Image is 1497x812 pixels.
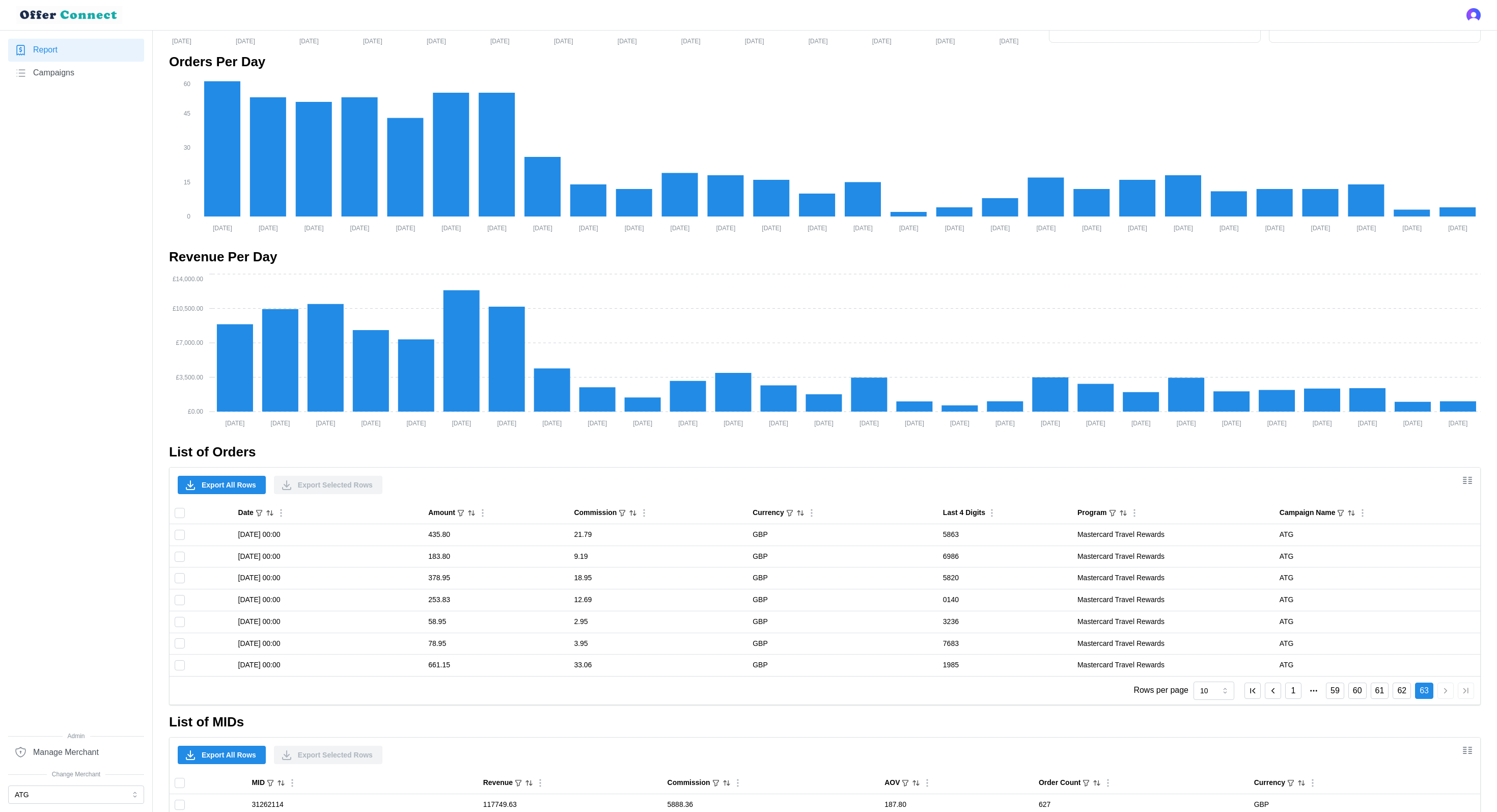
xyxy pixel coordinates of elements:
[808,224,827,231] tspan: [DATE]
[452,420,471,427] tspan: [DATE]
[1177,420,1196,427] tspan: [DATE]
[169,713,1481,731] h2: List of MIDs
[569,567,747,589] td: 18.95
[1133,684,1188,697] p: Rows per page
[173,305,203,312] tspan: £10,500.00
[732,777,743,789] button: Column Actions
[274,746,382,764] button: Export Selected Rows
[233,524,424,546] td: [DATE] 00:00
[724,420,743,427] tspan: [DATE]
[1072,524,1274,546] td: Mastercard Travel Rewards
[668,777,710,789] div: Commission
[569,611,747,633] td: 2.95
[569,589,747,611] td: 12.69
[33,67,74,79] span: Campaigns
[1219,224,1239,231] tspan: [DATE]
[1326,683,1344,699] button: 59
[233,611,424,633] td: [DATE] 00:00
[747,611,938,633] td: GBP
[213,224,232,231] tspan: [DATE]
[796,508,805,518] button: Sort by Currency ascending
[1131,420,1151,427] tspan: [DATE]
[938,589,1072,611] td: 0140
[524,778,534,788] button: Sort by Revenue descending
[533,224,552,231] tspan: [DATE]
[33,44,58,57] span: Report
[1041,420,1060,427] tspan: [DATE]
[1274,655,1480,676] td: ATG
[187,213,190,220] tspan: 0
[762,224,781,231] tspan: [DATE]
[625,224,644,231] tspan: [DATE]
[316,420,336,427] tspan: [DATE]
[169,443,1481,461] h2: List of Orders
[1311,224,1330,231] tspan: [DATE]
[905,420,924,427] tspan: [DATE]
[497,420,516,427] tspan: [DATE]
[423,524,569,546] td: 435.80
[716,224,735,231] tspan: [DATE]
[769,420,788,427] tspan: [DATE]
[184,179,191,186] tspan: 15
[1128,224,1147,231] tspan: [DATE]
[361,420,380,427] tspan: [DATE]
[535,777,546,789] button: Column Actions
[1222,420,1241,427] tspan: [DATE]
[554,37,573,44] tspan: [DATE]
[945,224,964,231] tspan: [DATE]
[184,144,191,151] tspan: 30
[1313,420,1332,427] tspan: [DATE]
[233,589,424,611] td: [DATE] 00:00
[233,567,424,589] td: [DATE] 00:00
[483,777,513,789] div: Revenue
[441,224,461,231] tspan: [DATE]
[1466,8,1481,22] button: Open user button
[8,786,144,804] button: ATG
[276,778,286,788] button: Sort by MID ascending
[175,778,185,788] input: Toggle select all
[936,37,955,44] tspan: [DATE]
[175,573,185,583] input: Toggle select row
[1077,507,1107,519] div: Program
[1371,683,1389,699] button: 61
[569,633,747,655] td: 3.95
[1265,224,1285,231] tspan: [DATE]
[423,589,569,611] td: 253.83
[1357,507,1368,519] button: Column Actions
[542,420,562,427] tspan: [DATE]
[1466,8,1481,22] img: 's logo
[1348,683,1367,699] button: 60
[747,524,938,546] td: GBP
[747,546,938,567] td: GBP
[809,37,828,44] tspan: [DATE]
[938,655,1072,676] td: 1985
[1285,683,1301,699] button: 1
[275,507,287,519] button: Column Actions
[33,746,99,759] span: Manage Merchant
[259,224,278,231] tspan: [DATE]
[363,37,382,44] tspan: [DATE]
[1039,777,1080,789] div: Order Count
[202,476,256,494] span: Export All Rows
[633,420,652,427] tspan: [DATE]
[1072,546,1274,567] td: Mastercard Travel Rewards
[175,800,185,810] input: Toggle select row
[639,507,650,519] button: Column Actions
[986,507,997,519] button: Column Actions
[175,660,185,670] input: Toggle select row
[1274,567,1480,589] td: ATG
[178,746,266,764] button: Export All Rows
[911,778,921,788] button: Sort by AOV descending
[1000,37,1019,44] tspan: [DATE]
[1072,633,1274,655] td: Mastercard Travel Rewards
[1415,683,1433,699] button: 63
[202,746,256,764] span: Export All Rows
[406,420,426,427] tspan: [DATE]
[175,508,185,518] input: Toggle select all
[1174,224,1193,231] tspan: [DATE]
[938,633,1072,655] td: 7683
[722,778,731,788] button: Sort by Commission descending
[226,420,245,427] tspan: [DATE]
[922,777,933,789] button: Column Actions
[1449,420,1468,427] tspan: [DATE]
